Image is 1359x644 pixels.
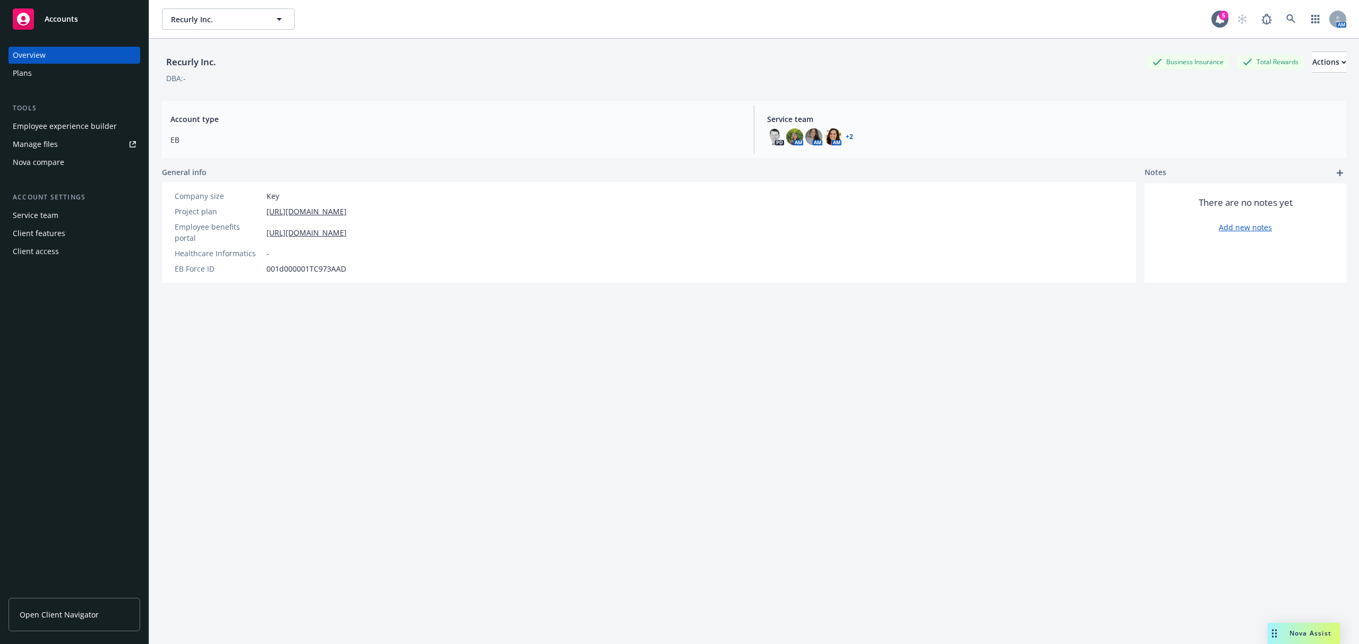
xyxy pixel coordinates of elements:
[170,134,741,145] span: EB
[266,227,347,238] a: [URL][DOMAIN_NAME]
[13,243,59,260] div: Client access
[1334,167,1346,179] a: add
[8,192,140,203] div: Account settings
[1145,167,1166,179] span: Notes
[20,609,99,620] span: Open Client Navigator
[8,154,140,171] a: Nova compare
[171,14,263,25] span: Recurly Inc.
[8,118,140,135] a: Employee experience builder
[1289,629,1331,638] span: Nova Assist
[8,103,140,114] div: Tools
[8,4,140,34] a: Accounts
[175,206,262,217] div: Project plan
[8,243,140,260] a: Client access
[1219,222,1272,233] a: Add new notes
[805,128,822,145] img: photo
[13,207,58,224] div: Service team
[162,8,295,30] button: Recurly Inc.
[266,190,279,202] span: Key
[8,47,140,64] a: Overview
[13,225,65,242] div: Client features
[1305,8,1326,30] a: Switch app
[767,114,1338,125] span: Service team
[13,118,117,135] div: Employee experience builder
[1268,623,1281,644] div: Drag to move
[8,65,140,82] a: Plans
[175,221,262,243] div: Employee benefits portal
[8,207,140,224] a: Service team
[1232,8,1253,30] a: Start snowing
[1219,11,1228,20] div: 5
[1199,196,1293,209] span: There are no notes yet
[767,128,784,145] img: photo
[175,190,262,202] div: Company size
[266,206,347,217] a: [URL][DOMAIN_NAME]
[13,65,32,82] div: Plans
[170,114,741,125] span: Account type
[1268,623,1340,644] button: Nova Assist
[166,73,186,84] div: DBA: -
[8,225,140,242] a: Client features
[162,55,220,69] div: Recurly Inc.
[846,134,853,140] a: +2
[1256,8,1277,30] a: Report a Bug
[8,136,140,153] a: Manage files
[175,263,262,274] div: EB Force ID
[1237,55,1304,68] div: Total Rewards
[1312,52,1346,72] div: Actions
[45,15,78,23] span: Accounts
[13,154,64,171] div: Nova compare
[266,263,346,274] span: 001d000001TC973AAD
[1312,51,1346,73] button: Actions
[1147,55,1229,68] div: Business Insurance
[786,128,803,145] img: photo
[824,128,841,145] img: photo
[175,248,262,259] div: Healthcare Informatics
[1280,8,1302,30] a: Search
[266,248,269,259] span: -
[13,136,58,153] div: Manage files
[13,47,46,64] div: Overview
[162,167,207,178] span: General info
